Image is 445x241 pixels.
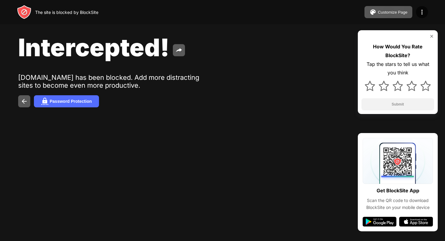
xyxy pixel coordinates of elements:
div: Tap the stars to tell us what you think [361,60,434,77]
img: menu-icon.svg [418,8,426,16]
img: google-play.svg [363,217,397,226]
button: Password Protection [34,95,99,107]
img: star.svg [379,81,389,91]
img: qrcode.svg [363,138,433,184]
div: Get BlockSite App [377,186,419,195]
img: star.svg [393,81,403,91]
img: back.svg [21,98,28,105]
img: star.svg [407,81,417,91]
div: How Would You Rate BlockSite? [361,42,434,60]
button: Submit [361,98,434,110]
div: Password Protection [50,99,92,104]
img: app-store.svg [399,217,433,226]
div: The site is blocked by BlockSite [35,10,98,15]
img: star.svg [365,81,375,91]
img: share.svg [175,47,183,54]
span: Intercepted! [18,33,169,62]
button: Customize Page [364,6,412,18]
img: header-logo.svg [17,5,31,19]
img: pallet.svg [369,8,377,16]
img: rate-us-close.svg [429,34,434,39]
div: Scan the QR code to download BlockSite on your mobile device [363,197,433,211]
img: star.svg [420,81,431,91]
div: [DOMAIN_NAME] has been blocked. Add more distracting sites to become even more productive. [18,73,205,89]
div: Customize Page [378,10,407,15]
img: password.svg [41,98,48,105]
